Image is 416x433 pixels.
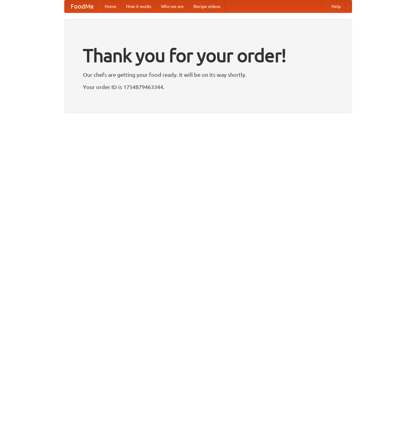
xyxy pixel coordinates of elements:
a: Who we are [156,0,189,13]
h1: Thank you for your order! [83,41,333,70]
a: Recipe videos [189,0,225,13]
a: How it works [121,0,156,13]
p: Your order ID is 1754879463344. [83,82,333,91]
a: Help [327,0,346,13]
p: Our chefs are getting your food ready. It will be on its way shortly. [83,70,333,79]
a: FoodMe [65,0,100,13]
a: Home [100,0,121,13]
